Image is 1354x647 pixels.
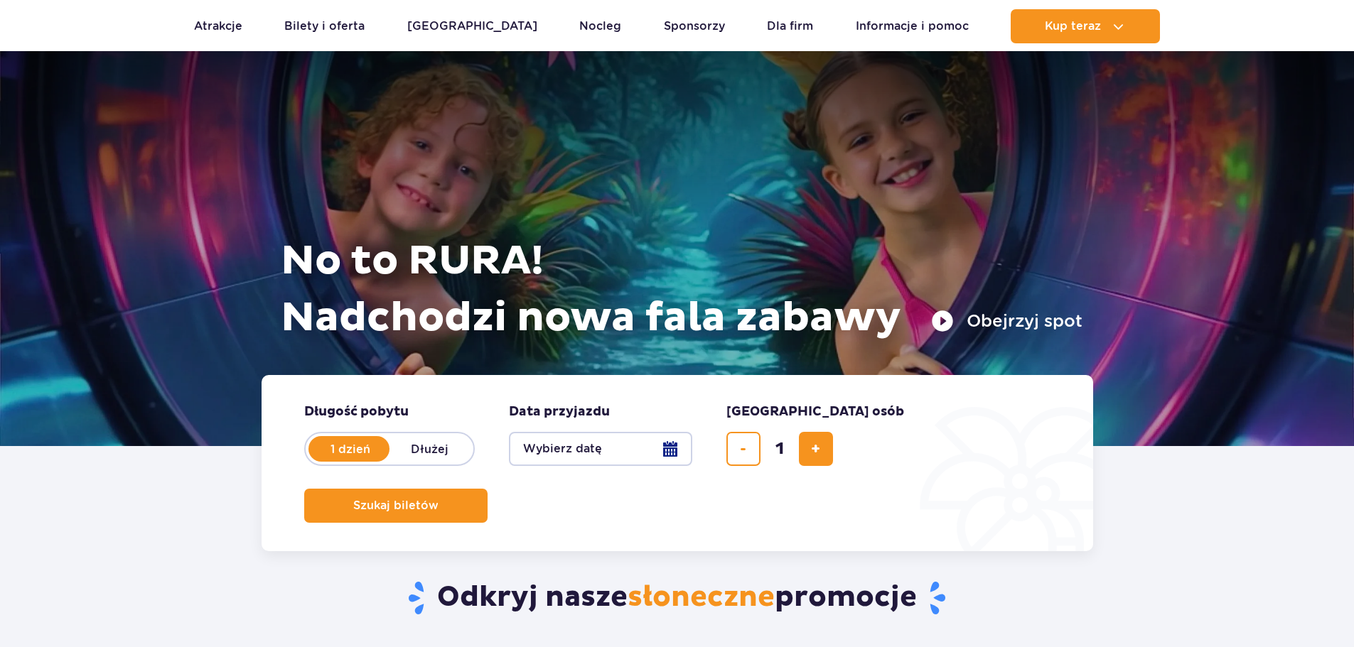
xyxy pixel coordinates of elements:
[262,375,1093,551] form: Planowanie wizyty w Park of Poland
[281,233,1082,347] h1: No to RURA! Nadchodzi nowa fala zabawy
[509,403,610,420] span: Data przyjazdu
[407,9,537,43] a: [GEOGRAPHIC_DATA]
[579,9,621,43] a: Nocleg
[726,403,904,420] span: [GEOGRAPHIC_DATA] osób
[1045,20,1101,33] span: Kup teraz
[389,434,471,464] label: Dłużej
[194,9,242,43] a: Atrakcje
[310,434,391,464] label: 1 dzień
[304,403,409,420] span: Długość pobytu
[509,432,692,466] button: Wybierz datę
[261,580,1093,616] h2: Odkryj nasze promocje
[763,432,797,466] input: liczba biletów
[856,9,969,43] a: Informacje i pomoc
[1011,9,1160,43] button: Kup teraz
[304,489,488,523] button: Szukaj biletów
[284,9,365,43] a: Bilety i oferta
[664,9,725,43] a: Sponsorzy
[628,580,775,615] span: słoneczne
[931,310,1082,332] button: Obejrzyj spot
[767,9,813,43] a: Dla firm
[726,432,761,466] button: usuń bilet
[799,432,833,466] button: dodaj bilet
[353,499,439,512] span: Szukaj biletów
